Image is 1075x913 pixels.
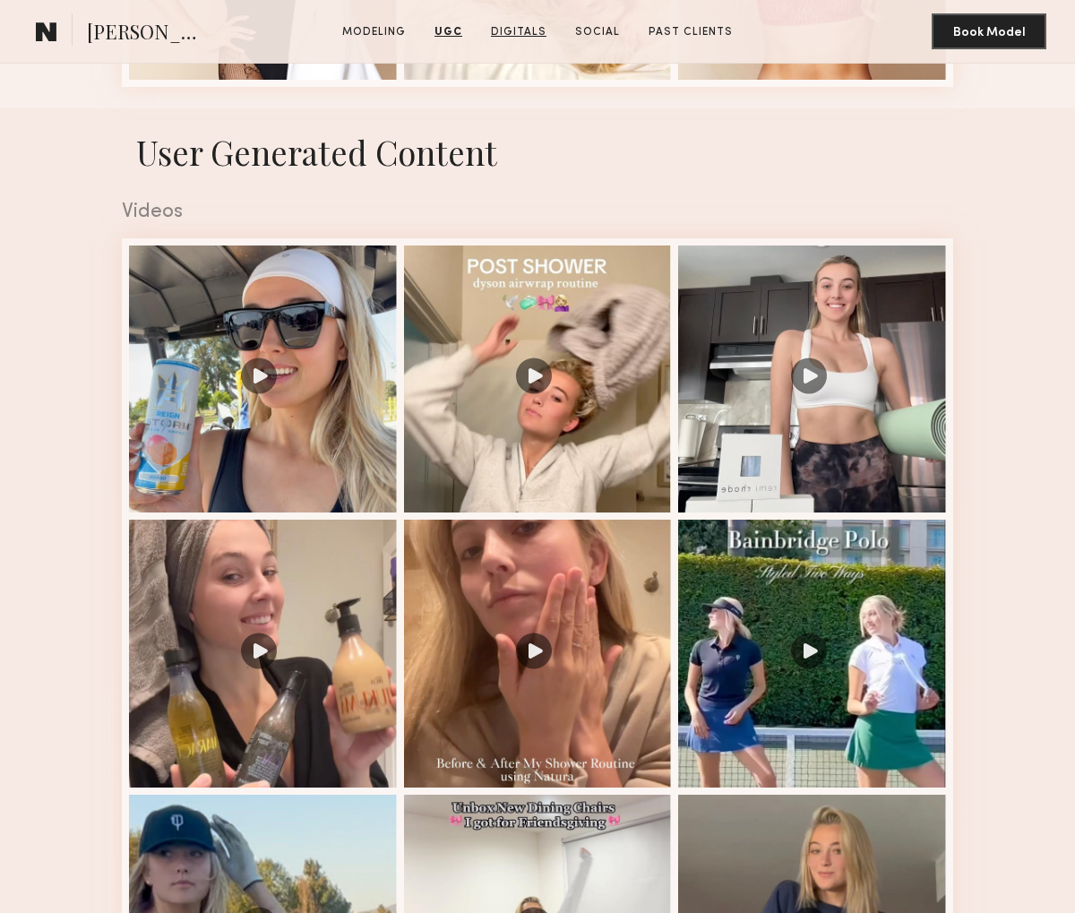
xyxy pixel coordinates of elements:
a: UGC [427,24,469,40]
span: [PERSON_NAME] [87,18,211,49]
a: Digitals [484,24,554,40]
button: Book Model [932,13,1046,49]
a: Modeling [335,24,413,40]
div: Videos [122,202,953,222]
a: Past Clients [641,24,740,40]
a: Social [568,24,627,40]
a: Book Model [932,23,1046,39]
h1: User Generated Content [107,130,967,174]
